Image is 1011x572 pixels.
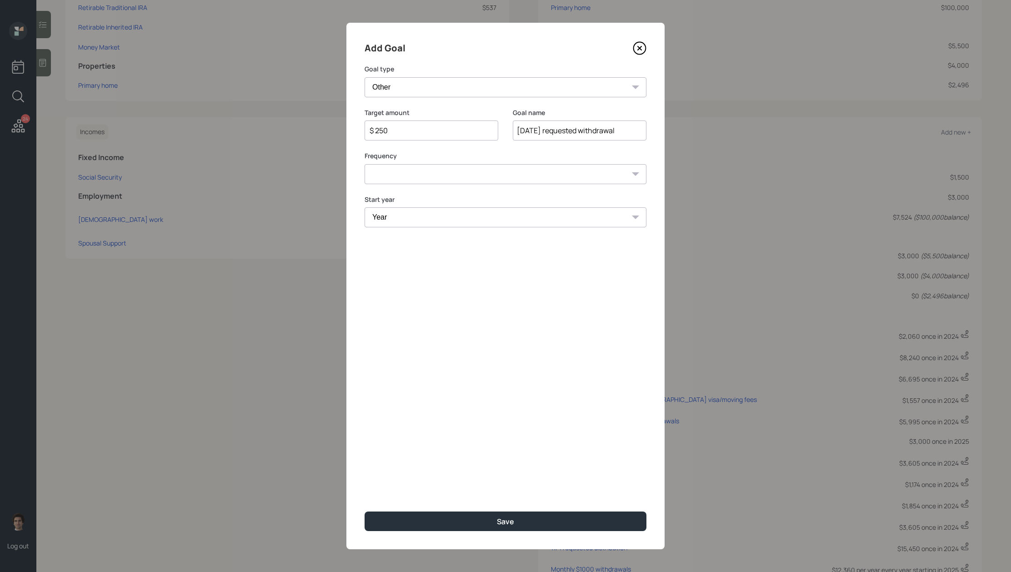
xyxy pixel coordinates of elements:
label: Target amount [365,108,498,117]
label: Goal type [365,65,646,74]
label: Frequency [365,151,646,161]
h4: Add Goal [365,41,405,55]
button: Save [365,512,646,531]
label: Goal name [513,108,646,117]
label: Start year [365,195,646,204]
div: Save [497,517,514,527]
